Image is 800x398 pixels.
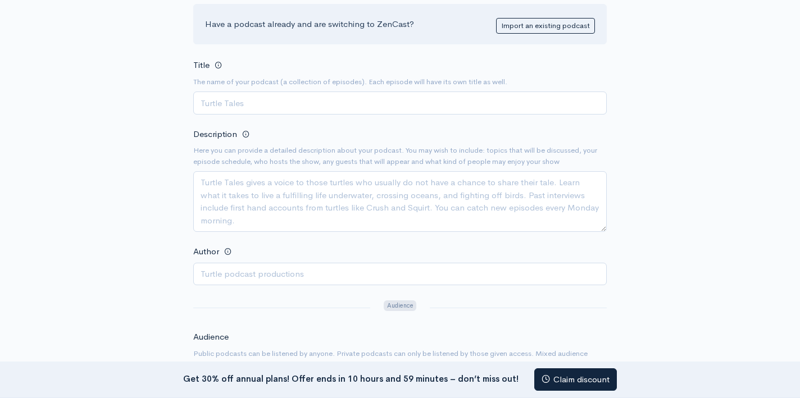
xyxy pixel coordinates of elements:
[496,18,595,34] a: Import an existing podcast
[534,368,617,391] a: Claim discount
[193,245,219,258] label: Author
[193,128,237,141] label: Description
[193,145,607,167] small: Here you can provide a detailed description about your podcast. You may wish to include: topics t...
[193,263,607,286] input: Turtle podcast productions
[193,76,607,88] small: The name of your podcast (a collection of episodes). Each episode will have its own title as well.
[193,92,607,115] input: Turtle Tales
[183,373,519,383] strong: Get 30% off annual plans! Offer ends in 10 hours and 59 minutes – don’t miss out!
[384,300,416,311] span: Audience
[193,348,607,370] small: Public podcasts can be listened by anyone. Private podcasts can only be listened by those given a...
[193,4,607,45] div: Have a podcast already and are switching to ZenCast?
[193,59,210,72] label: Title
[193,331,229,344] label: Audience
